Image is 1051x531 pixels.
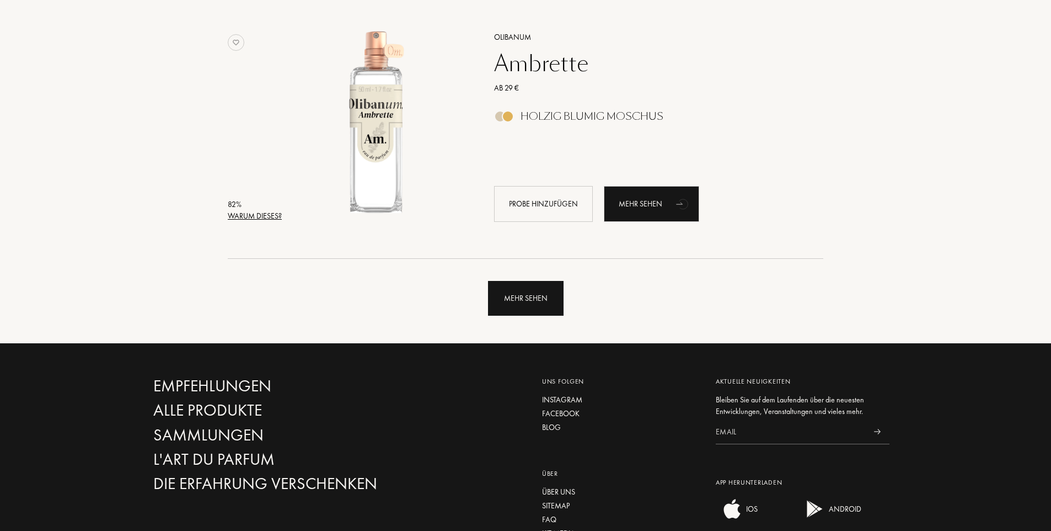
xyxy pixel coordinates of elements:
a: Die Erfahrung verschenken [153,474,390,493]
a: Facebook [542,408,699,420]
a: Sammlungen [153,426,390,445]
img: news_send.svg [873,429,881,434]
a: Mehr sehenanimation [604,186,699,222]
a: Empfehlungen [153,376,390,396]
div: IOS [743,498,758,520]
a: Blog [542,422,699,433]
input: Email [716,420,865,444]
a: L'Art du Parfum [153,450,390,469]
img: ios app [721,498,743,520]
div: Warum dieses? [228,210,282,222]
a: Instagram [542,394,699,406]
a: Ab 29 € [486,82,807,94]
div: Aktuelle Neuigkeiten [716,376,889,386]
a: Sitemap [542,500,699,512]
a: Holzig Blumig Moschus [486,114,807,125]
a: Alle Produkte [153,401,390,420]
div: ANDROID [826,498,861,520]
a: ios appIOS [716,512,758,522]
div: Mehr sehen [604,186,699,222]
div: animation [672,193,694,215]
a: Ambrette Olibanum [285,18,478,235]
a: Ambrette [486,50,807,77]
img: Ambrette Olibanum [285,30,468,214]
div: Holzig Blumig Moschus [521,110,663,123]
div: Über [542,469,699,479]
div: Mehr sehen [488,281,564,316]
div: Probe hinzufügen [494,186,593,222]
a: android appANDROID [798,512,861,522]
a: Olibanum [486,31,807,43]
div: Uns folgen [542,376,699,386]
img: android app [804,498,826,520]
a: Über uns [542,486,699,498]
div: 82 % [228,199,282,210]
div: App herunterladen [716,477,889,487]
a: FAQ [542,514,699,525]
img: no_like_p.png [228,34,244,51]
div: Bleiben Sie auf dem Laufenden über die neuesten Entwicklungen, Veranstaltungen und vieles mehr. [716,394,889,417]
